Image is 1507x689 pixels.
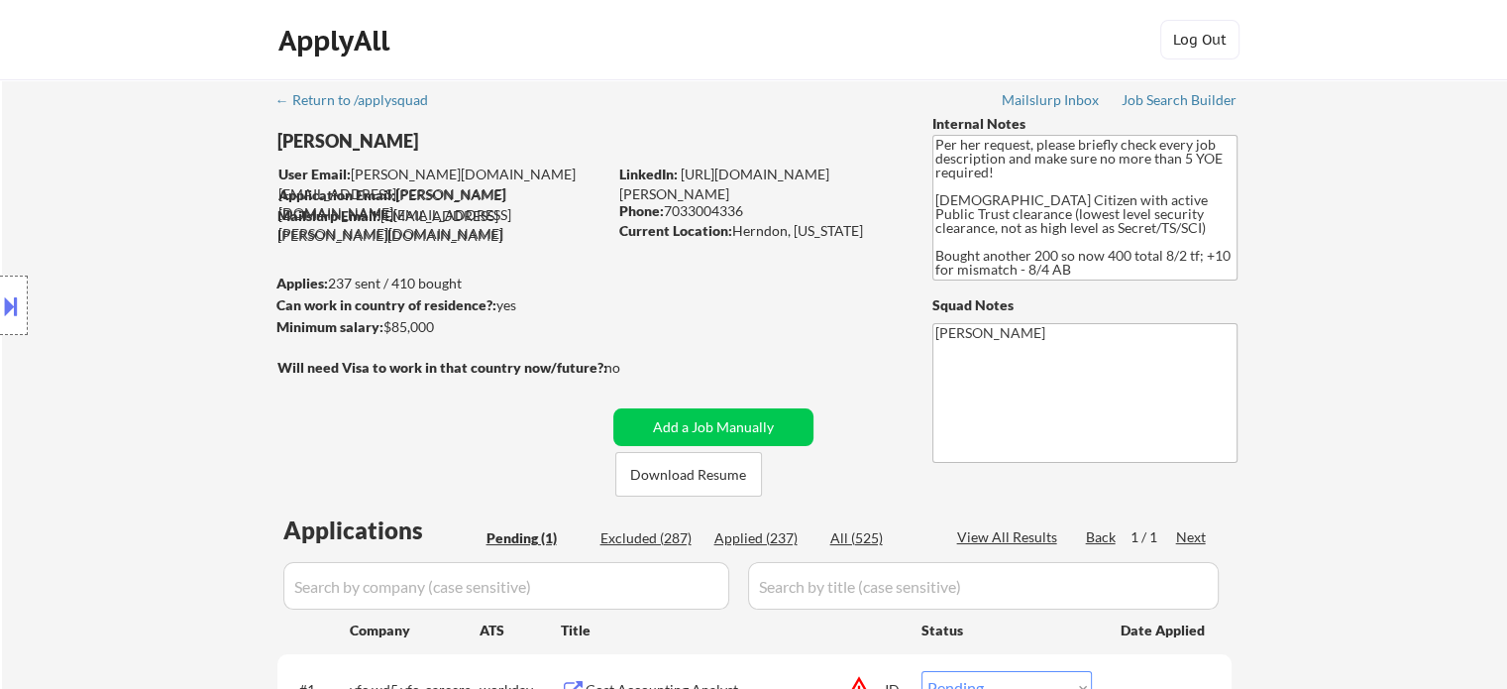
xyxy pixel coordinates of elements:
strong: Can work in country of residence?: [276,296,496,313]
div: Mailslurp Inbox [1002,93,1101,107]
div: Excluded (287) [600,528,700,548]
div: Applications [283,518,480,542]
div: [PERSON_NAME] [277,129,685,154]
button: Add a Job Manually [613,408,813,446]
div: Date Applied [1121,621,1208,640]
button: Log Out [1160,20,1239,59]
div: 7033004336 [619,201,900,221]
a: ← Return to /applysquad [275,92,447,112]
div: 237 sent / 410 bought [276,274,606,293]
div: 1 / 1 [1130,527,1176,547]
div: ← Return to /applysquad [275,93,447,107]
div: Squad Notes [932,295,1238,315]
div: Title [561,621,903,640]
div: Status [921,612,1092,647]
div: Internal Notes [932,114,1238,134]
div: [PERSON_NAME][DOMAIN_NAME][EMAIL_ADDRESS][PERSON_NAME][DOMAIN_NAME] [278,165,606,223]
div: Company [350,621,480,640]
strong: Current Location: [619,222,732,239]
div: yes [276,295,600,315]
input: Search by title (case sensitive) [748,562,1219,610]
input: Search by company (case sensitive) [283,562,729,610]
div: [PERSON_NAME][DOMAIN_NAME][EMAIL_ADDRESS][PERSON_NAME][DOMAIN_NAME] [278,185,606,244]
div: ApplyAll [278,24,395,57]
strong: Will need Visa to work in that country now/future?: [277,359,607,376]
a: Mailslurp Inbox [1002,92,1101,112]
div: Next [1176,527,1208,547]
div: Pending (1) [486,528,586,548]
div: $85,000 [276,317,606,337]
strong: LinkedIn: [619,166,678,182]
div: View All Results [957,527,1063,547]
div: Herndon, [US_STATE] [619,221,900,241]
div: [EMAIL_ADDRESS][PERSON_NAME][DOMAIN_NAME] [277,206,606,245]
a: Job Search Builder [1122,92,1238,112]
strong: Phone: [619,202,664,219]
div: Back [1086,527,1118,547]
div: no [604,358,661,378]
div: Job Search Builder [1122,93,1238,107]
div: All (525) [830,528,929,548]
button: Download Resume [615,452,762,497]
a: [URL][DOMAIN_NAME][PERSON_NAME] [619,166,829,202]
div: Applied (237) [714,528,813,548]
div: ATS [480,621,561,640]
